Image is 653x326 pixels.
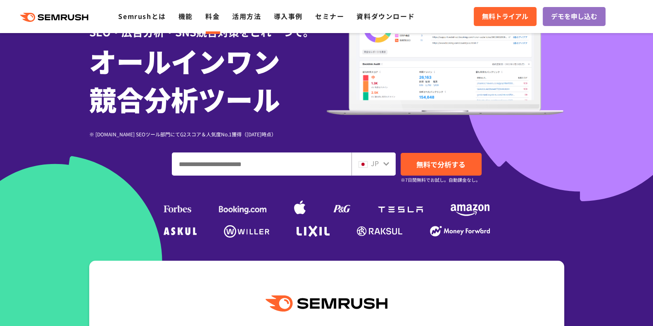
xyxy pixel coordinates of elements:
[401,176,480,184] small: ※7日間無料でお試し。自動課金なし。
[232,11,261,21] a: 活用方法
[474,7,537,26] a: 無料トライアル
[543,7,606,26] a: デモを申し込む
[371,158,379,168] span: JP
[172,153,351,175] input: ドメイン、キーワードまたはURLを入力してください
[89,42,327,118] h1: オールインワン 競合分析ツール
[401,153,482,176] a: 無料で分析する
[118,11,166,21] a: Semrushとは
[482,11,528,22] span: 無料トライアル
[356,11,415,21] a: 資料ダウンロード
[551,11,597,22] span: デモを申し込む
[274,11,303,21] a: 導入事例
[205,11,220,21] a: 料金
[89,130,327,138] div: ※ [DOMAIN_NAME] SEOツール部門にてG2スコア＆人気度No.1獲得（[DATE]時点）
[315,11,344,21] a: セミナー
[178,11,193,21] a: 機能
[416,159,465,169] span: 無料で分析する
[266,295,387,312] img: Semrush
